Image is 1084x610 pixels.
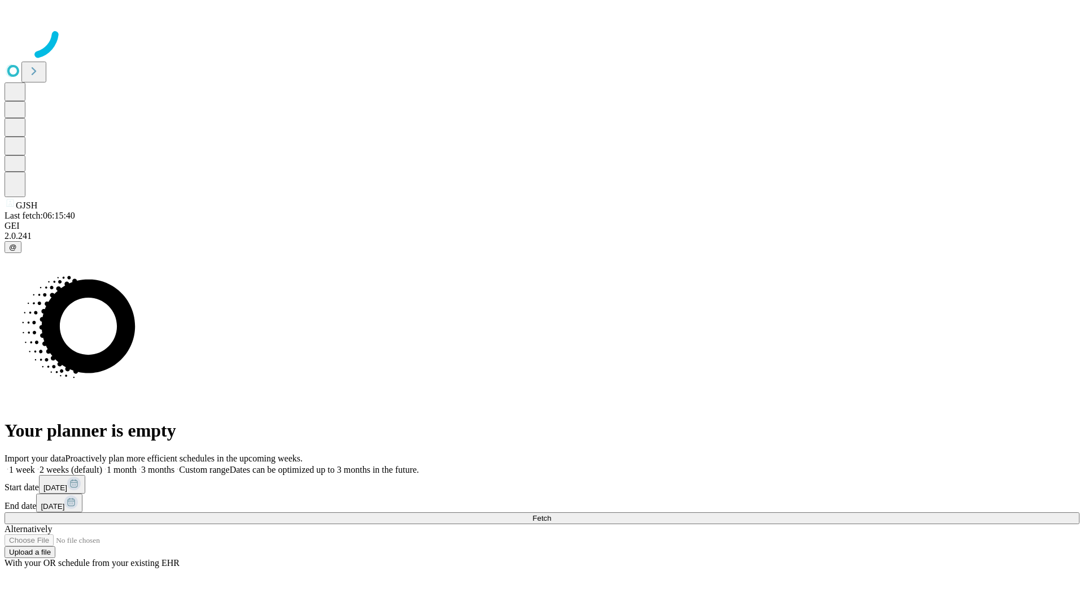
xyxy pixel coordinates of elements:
[36,494,82,512] button: [DATE]
[40,465,102,474] span: 2 weeks (default)
[107,465,137,474] span: 1 month
[5,231,1079,241] div: 2.0.241
[39,475,85,494] button: [DATE]
[141,465,174,474] span: 3 months
[41,502,64,511] span: [DATE]
[532,514,551,522] span: Fetch
[65,454,303,463] span: Proactively plan more efficient schedules in the upcoming weeks.
[5,241,21,253] button: @
[9,243,17,251] span: @
[5,420,1079,441] h1: Your planner is empty
[16,201,37,210] span: GJSH
[5,558,180,568] span: With your OR schedule from your existing EHR
[230,465,419,474] span: Dates can be optimized up to 3 months in the future.
[5,454,65,463] span: Import your data
[5,494,1079,512] div: End date
[5,546,55,558] button: Upload a file
[5,475,1079,494] div: Start date
[9,465,35,474] span: 1 week
[179,465,229,474] span: Custom range
[5,524,52,534] span: Alternatively
[5,211,75,220] span: Last fetch: 06:15:40
[5,512,1079,524] button: Fetch
[43,483,67,492] span: [DATE]
[5,221,1079,231] div: GEI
